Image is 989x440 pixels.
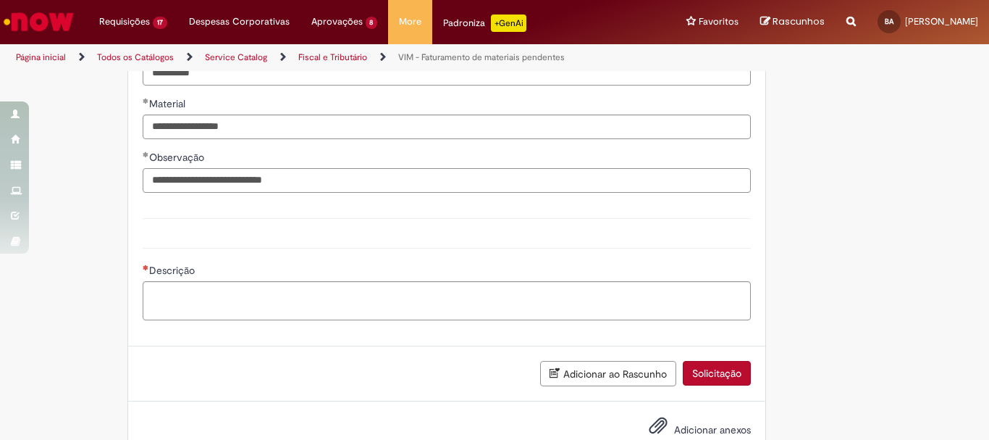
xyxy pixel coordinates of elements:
[189,14,290,29] span: Despesas Corporativas
[143,151,149,157] span: Obrigatório Preenchido
[674,423,751,436] span: Adicionar anexos
[773,14,825,28] span: Rascunhos
[11,44,649,71] ul: Trilhas de página
[153,17,167,29] span: 17
[366,17,378,29] span: 8
[149,264,198,277] span: Descrição
[683,361,751,386] button: Solicitação
[885,17,893,26] span: BA
[143,281,751,320] textarea: Descrição
[205,51,267,63] a: Service Catalog
[398,51,565,63] a: VIM - Faturamento de materiais pendentes
[143,168,751,193] input: Observação
[143,61,751,86] input: Pedido
[399,14,421,29] span: More
[540,361,676,386] button: Adicionar ao Rascunho
[16,51,66,63] a: Página inicial
[149,151,207,164] span: Observação
[491,14,526,32] p: +GenAi
[298,51,367,63] a: Fiscal e Tributário
[760,15,825,29] a: Rascunhos
[149,97,188,110] span: Material
[143,265,149,270] span: Necessários
[1,7,76,36] img: ServiceNow
[143,115,751,139] input: Material
[311,14,363,29] span: Aprovações
[443,14,526,32] div: Padroniza
[97,51,174,63] a: Todos os Catálogos
[99,14,150,29] span: Requisições
[143,98,149,104] span: Obrigatório Preenchido
[699,14,738,29] span: Favoritos
[905,15,978,28] span: [PERSON_NAME]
